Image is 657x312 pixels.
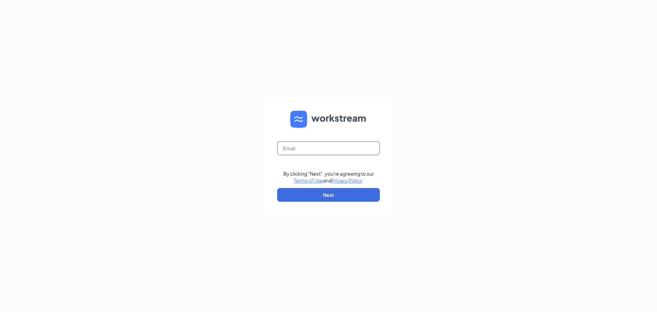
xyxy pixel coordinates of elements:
[277,188,380,202] button: Next
[277,141,380,155] input: Email
[290,111,367,128] img: WS logo and Workstream text
[294,177,323,184] a: Terms of Use
[332,177,362,184] a: Privacy Policy
[283,170,374,184] div: By clicking "Next", you're agreeing to our and .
